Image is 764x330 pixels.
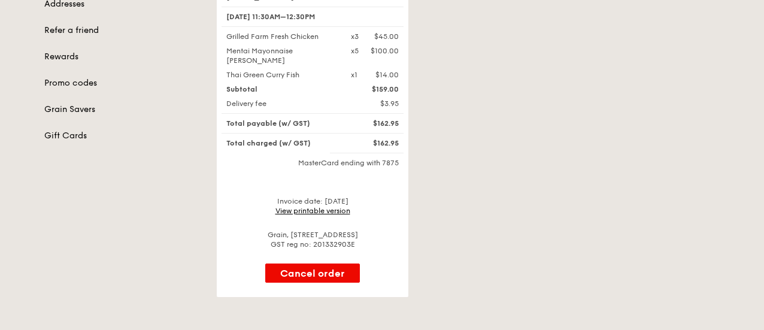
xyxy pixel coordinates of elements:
div: MasterCard ending with 7875 [222,158,404,168]
div: $162.95 [344,138,406,148]
div: Grilled Farm Fresh Chicken [219,32,344,41]
a: Gift Cards [44,130,202,142]
a: View printable version [275,207,350,215]
div: Delivery fee [219,99,344,108]
div: $45.00 [374,32,399,41]
div: x1 [351,70,357,80]
div: $100.00 [371,46,399,56]
span: Total payable (w/ GST) [226,119,310,128]
button: Cancel order [265,264,360,283]
div: Grain, [STREET_ADDRESS] GST reg no: 201332903E [222,230,404,249]
div: Thai Green Curry Fish [219,70,344,80]
div: $3.95 [344,99,406,108]
a: Grain Savers [44,104,202,116]
div: x3 [351,32,359,41]
a: Refer a friend [44,25,202,37]
div: $14.00 [375,70,399,80]
div: x5 [351,46,359,56]
div: Invoice date: [DATE] [222,196,404,216]
a: Rewards [44,51,202,63]
div: $159.00 [344,84,406,94]
div: Mentai Mayonnaise [PERSON_NAME] [219,46,344,65]
div: Total charged (w/ GST) [219,138,344,148]
a: Promo codes [44,77,202,89]
div: [DATE] 11:30AM–12:30PM [222,7,404,27]
div: $162.95 [344,119,406,128]
div: Subtotal [219,84,344,94]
